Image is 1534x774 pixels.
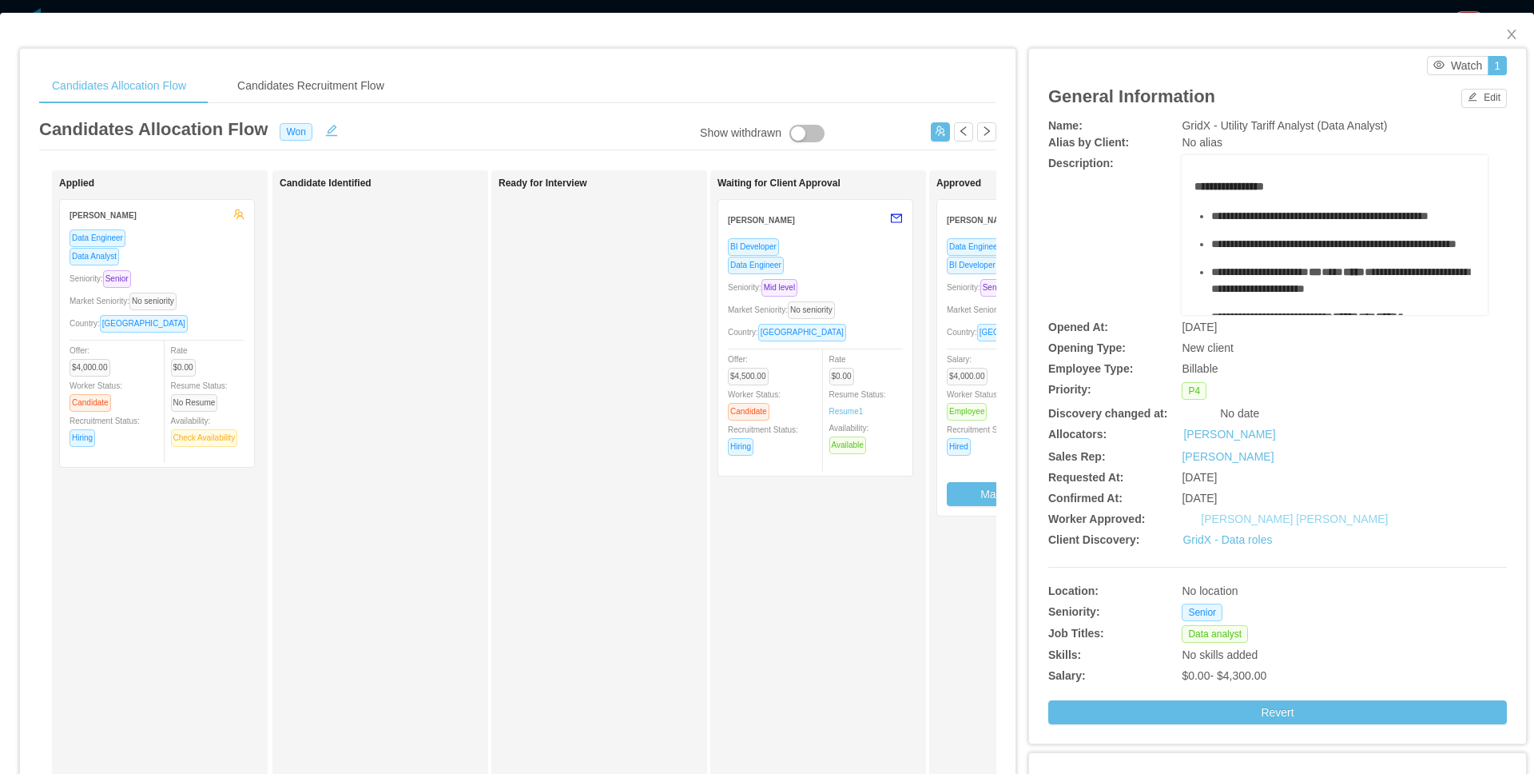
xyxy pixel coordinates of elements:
[1461,89,1507,108] button: icon: editEdit
[39,68,199,104] div: Candidates Allocation Flow
[70,394,111,412] span: Candidate
[947,328,1071,337] span: Country:
[70,229,125,247] span: Data Engineer
[1201,513,1388,525] a: [PERSON_NAME] [PERSON_NAME]
[1048,83,1215,110] article: General Information
[954,122,973,142] button: icon: left
[1182,669,1266,682] span: $0.00 - $4,300.00
[1182,471,1217,484] span: [DATE]
[70,297,183,305] span: Market Seniority:
[728,283,804,292] span: Seniority:
[1182,382,1206,400] span: P4
[1488,56,1507,75] button: 1
[70,429,95,447] span: Hiring
[977,122,996,142] button: icon: right
[1048,669,1086,682] b: Salary:
[129,293,177,310] span: No seniority
[728,216,795,225] strong: [PERSON_NAME]
[1182,625,1248,643] span: Data analyst
[1427,56,1488,75] button: icon: eyeWatch
[1048,383,1091,396] b: Priority:
[947,238,1003,256] span: Data Engineer
[728,368,769,385] span: $4,500.00
[171,429,238,447] span: Check Availability
[1182,533,1272,546] a: GridX - Data roles
[728,257,784,274] span: Data Engineer
[1048,450,1106,463] b: Sales Rep:
[977,324,1065,341] span: [GEOGRAPHIC_DATA]
[1048,533,1139,546] b: Client Discovery:
[171,346,202,372] span: Rate
[728,328,852,337] span: Country:
[947,425,1017,451] span: Recruitment Status:
[1048,648,1081,661] b: Skills:
[829,437,866,454] span: Available
[1182,341,1234,354] span: New client
[171,381,228,407] span: Resume Status:
[980,279,1008,297] span: Senior
[1182,648,1258,661] span: No skills added
[1048,362,1133,375] b: Employee Type:
[882,206,903,232] button: mail
[1048,341,1126,354] b: Opening Type:
[103,270,131,288] span: Senior
[70,274,137,283] span: Seniority:
[1194,178,1476,338] div: rdw-editor
[70,319,194,328] span: Country:
[171,359,196,377] span: $0.00
[1048,119,1083,132] b: Name:
[225,68,397,104] div: Candidates Recruitment Flow
[499,178,722,190] h1: Ready for Interview
[1182,450,1274,463] a: [PERSON_NAME]
[1048,492,1123,505] b: Confirmed At:
[1182,321,1217,333] span: [DATE]
[761,279,797,297] span: Mid level
[1048,605,1100,618] b: Seniority:
[1182,136,1222,149] span: No alias
[829,405,864,417] a: Resume1
[70,359,110,377] span: $4,000.00
[1505,28,1518,41] i: icon: close
[728,438,753,456] span: Hiring
[728,238,779,256] span: BI Developer
[829,390,886,416] span: Resume Status:
[758,324,846,341] span: [GEOGRAPHIC_DATA]
[1048,321,1108,333] b: Opened At:
[39,116,268,142] article: Candidates Allocation Flow
[947,305,1041,314] span: Market Seniority:
[931,122,950,142] button: icon: usergroup-add
[1048,700,1507,724] button: Revert
[947,213,1083,225] strong: [PERSON_NAME] [PERSON_NAME]
[728,403,769,421] span: Candidate
[1182,492,1217,505] span: [DATE]
[829,424,872,449] span: Availability:
[1048,428,1107,441] b: Allocators:
[1182,119,1387,132] span: GridX - Utility Tariff Analyst (Data Analyst)
[728,305,841,314] span: Market Seniority:
[70,346,117,372] span: Offer:
[233,209,244,220] span: team
[70,248,119,265] span: Data Analyst
[280,178,503,190] h1: Candidate Identified
[1182,362,1218,375] span: Billable
[947,482,1122,506] button: Mark as Sent to client
[717,178,941,190] h1: Waiting for Client Approval
[59,178,283,190] h1: Applied
[1489,13,1534,58] button: Close
[70,211,137,220] strong: [PERSON_NAME]
[171,417,244,442] span: Availability:
[728,425,798,451] span: Recruitment Status:
[280,123,312,141] span: Won
[947,283,1015,292] span: Seniority:
[1182,604,1222,621] span: Senior
[1182,583,1411,600] div: No location
[947,403,987,421] span: Employee
[788,301,835,319] span: No seniority
[947,390,999,416] span: Worker Status:
[936,178,1160,190] h1: Approved
[829,355,860,381] span: Rate
[1048,627,1104,640] b: Job Titles:
[947,438,971,456] span: Hired
[947,368,988,385] span: $4,000.00
[1048,157,1114,170] b: Description:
